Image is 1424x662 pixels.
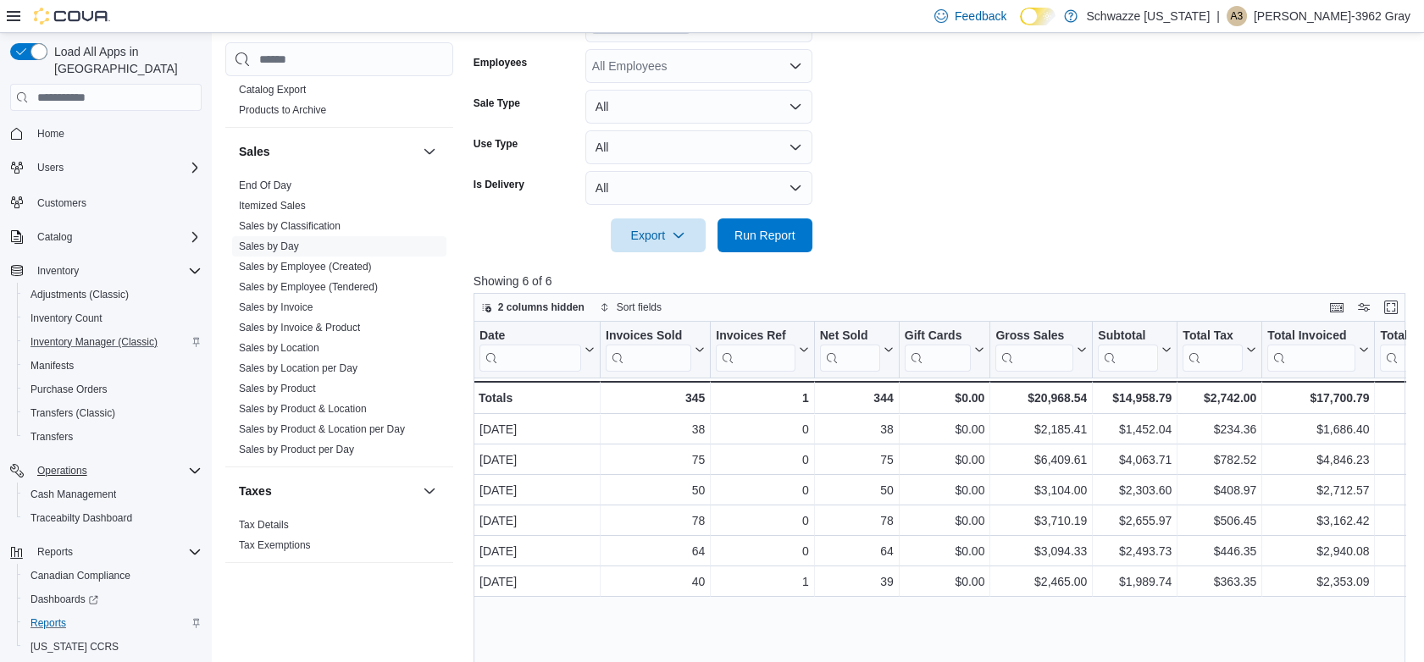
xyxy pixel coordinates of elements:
[474,297,591,317] button: 2 columns hidden
[716,480,808,500] div: 0
[30,312,103,325] span: Inventory Count
[621,218,695,252] span: Export
[1020,8,1056,25] input: Dark Mode
[30,569,130,582] span: Canadian Compliance
[585,130,812,164] button: All
[3,121,208,146] button: Home
[498,301,585,314] span: 2 columns hidden
[1327,297,1347,317] button: Keyboard shortcuts
[820,541,894,561] div: 64
[17,330,208,354] button: Inventory Manager (Classic)
[24,284,136,305] a: Adjustments (Classic)
[30,191,202,212] span: Customers
[479,419,595,439] div: [DATE]
[1098,328,1158,345] div: Subtotal
[239,483,416,499] button: Taxes
[30,359,74,372] span: Manifests
[30,461,94,481] button: Operations
[37,196,86,210] span: Customers
[37,161,64,174] span: Users
[239,219,341,233] span: Sales by Classification
[1098,450,1172,470] div: $4,063.71
[24,508,139,528] a: Traceabilty Dashboard
[24,637,202,657] span: Washington CCRS
[1183,541,1256,561] div: $446.35
[30,124,71,144] a: Home
[30,261,86,281] button: Inventory
[239,179,291,192] span: End Of Day
[1254,6,1410,26] p: [PERSON_NAME]-3962 Gray
[30,488,116,501] span: Cash Management
[995,328,1087,372] button: Gross Sales
[239,383,316,394] a: Sales by Product
[37,127,64,141] span: Home
[24,484,123,505] a: Cash Management
[239,362,357,374] a: Sales by Location per Day
[239,240,299,253] span: Sales by Day
[239,281,378,293] a: Sales by Employee (Tendered)
[820,480,894,500] div: 50
[1230,6,1243,26] span: A3
[995,419,1087,439] div: $2,185.41
[1098,388,1172,408] div: $14,958.79
[1216,6,1220,26] p: |
[995,328,1073,372] div: Gross Sales
[1267,328,1355,345] div: Total Invoiced
[479,480,595,500] div: [DATE]
[716,388,808,408] div: 1
[716,328,795,345] div: Invoices Ref
[239,539,311,551] a: Tax Exemptions
[24,565,137,586] a: Canadian Compliance
[37,230,72,244] span: Catalog
[17,564,208,588] button: Canadian Compliance
[606,510,705,531] div: 78
[606,388,705,408] div: 345
[1086,6,1210,26] p: Schwazze [US_STATE]
[3,540,208,564] button: Reports
[1267,480,1369,500] div: $2,712.57
[37,464,87,477] span: Operations
[995,480,1087,500] div: $3,104.00
[1267,571,1369,592] div: $2,353.09
[24,565,202,586] span: Canadian Compliance
[24,356,202,376] span: Manifests
[239,220,341,232] a: Sales by Classification
[30,288,129,301] span: Adjustments (Classic)
[585,90,812,124] button: All
[37,545,73,559] span: Reports
[239,260,372,273] span: Sales by Employee (Created)
[905,571,985,592] div: $0.00
[606,328,691,372] div: Invoices Sold
[30,261,202,281] span: Inventory
[479,388,595,408] div: Totals
[17,425,208,449] button: Transfers
[904,328,971,372] div: Gift Card Sales
[820,419,894,439] div: 38
[1267,328,1355,372] div: Total Invoiced
[1183,480,1256,500] div: $408.97
[1098,510,1172,531] div: $2,655.97
[30,157,70,178] button: Users
[239,403,367,415] a: Sales by Product & Location
[904,388,984,408] div: $0.00
[24,284,202,305] span: Adjustments (Classic)
[239,83,306,97] span: Catalog Export
[611,218,706,252] button: Export
[1183,328,1243,372] div: Total Tax
[30,406,115,420] span: Transfers (Classic)
[995,571,1087,592] div: $2,465.00
[789,59,802,73] button: Open list of options
[239,382,316,395] span: Sales by Product
[239,301,313,314] span: Sales by Invoice
[819,328,893,372] button: Net Sold
[17,283,208,306] button: Adjustments (Classic)
[955,8,1006,25] span: Feedback
[239,143,270,160] h3: Sales
[24,637,125,657] a: [US_STATE] CCRS
[239,483,272,499] h3: Taxes
[819,388,893,408] div: 344
[239,361,357,375] span: Sales by Location per Day
[3,156,208,179] button: Users
[479,328,595,372] button: Date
